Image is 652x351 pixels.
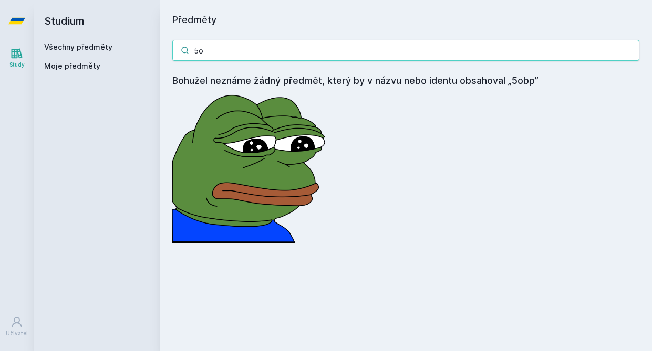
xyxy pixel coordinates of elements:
[44,42,112,51] a: Všechny předměty
[172,88,330,243] img: error_picture.png
[6,329,28,337] div: Uživatel
[172,73,639,88] h4: Bohužel neznáme žádný předmět, který by v názvu nebo identu obsahoval „5obp”
[44,61,100,71] span: Moje předměty
[2,42,32,74] a: Study
[172,13,639,27] h1: Předměty
[9,61,25,69] div: Study
[172,40,639,61] input: Název nebo ident předmětu…
[2,311,32,343] a: Uživatel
